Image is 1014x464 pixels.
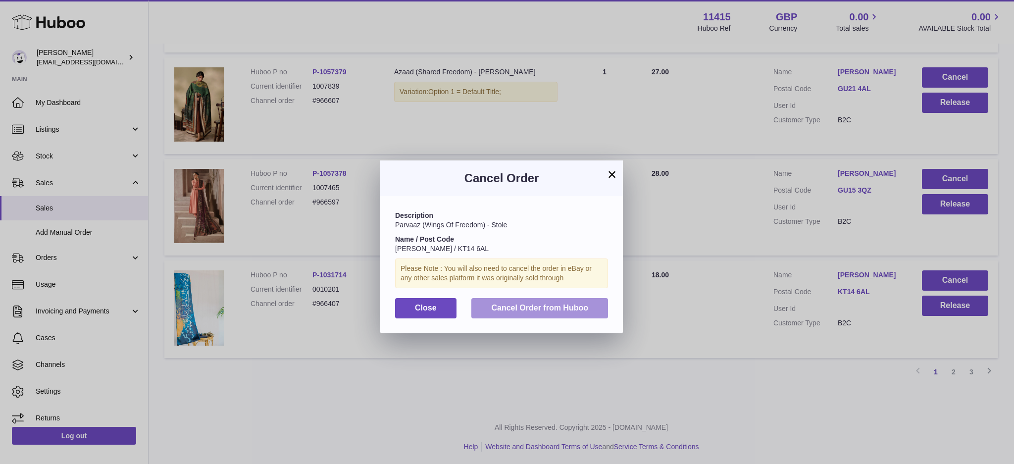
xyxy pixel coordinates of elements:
[606,168,618,180] button: ×
[395,245,489,253] span: [PERSON_NAME] / KT14 6AL
[395,211,433,219] strong: Description
[395,170,608,186] h3: Cancel Order
[395,258,608,288] div: Please Note : You will also need to cancel the order in eBay or any other sales platform it was o...
[415,304,437,312] span: Close
[395,298,456,318] button: Close
[491,304,588,312] span: Cancel Order from Huboo
[395,235,454,243] strong: Name / Post Code
[395,221,507,229] span: Parvaaz (Wings Of Freedom) - Stole
[471,298,608,318] button: Cancel Order from Huboo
